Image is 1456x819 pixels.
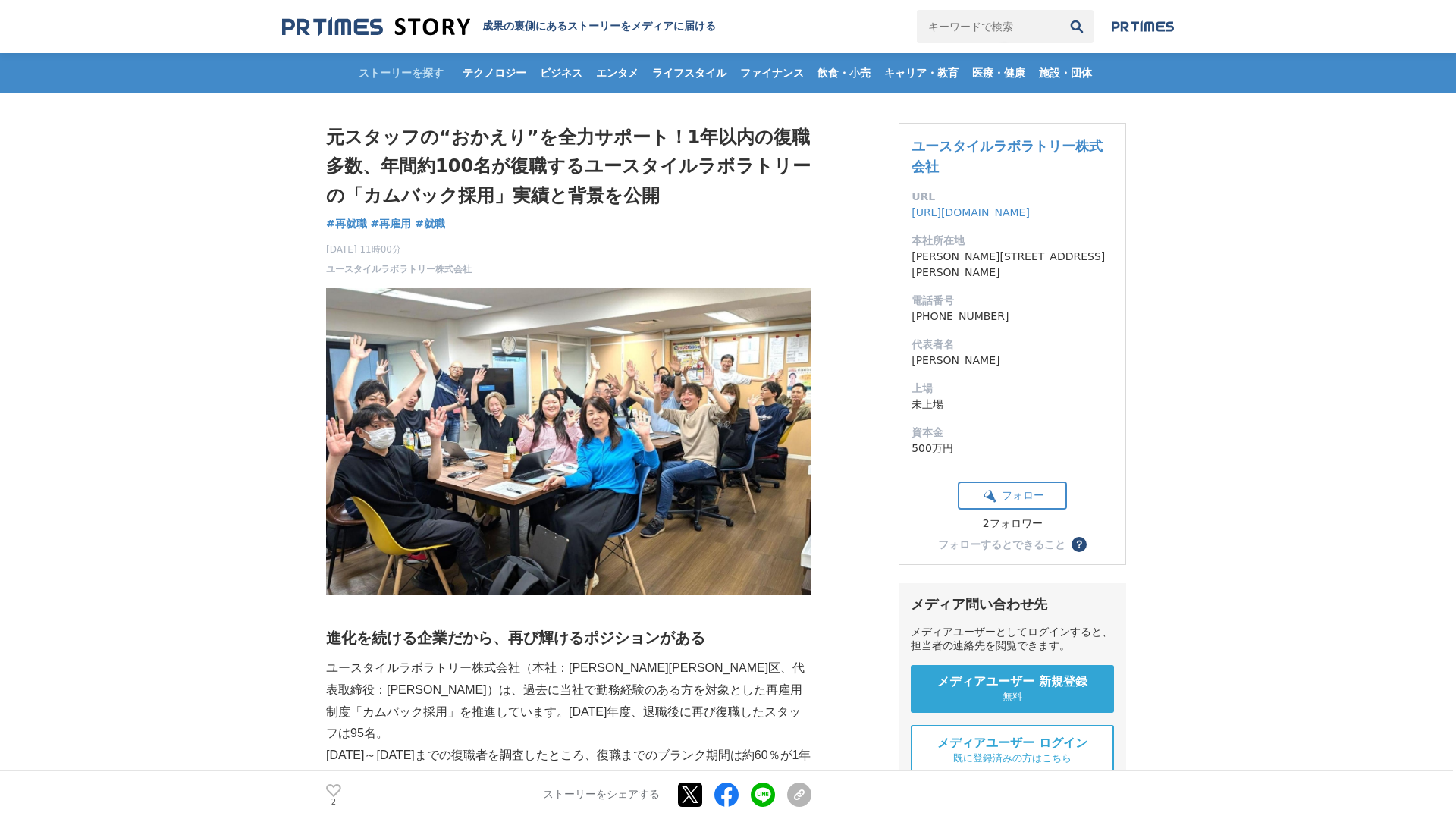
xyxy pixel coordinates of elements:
a: 施設・団体 [1033,53,1098,93]
dt: 代表者名 [912,337,1113,353]
a: 成果の裏側にあるストーリーをメディアに届ける 成果の裏側にあるストーリーをメディアに届ける [282,17,716,37]
button: ？ [1072,537,1087,552]
dt: 上場 [912,381,1113,397]
a: エンタメ [590,53,645,93]
dt: 本社所在地 [912,233,1113,249]
dt: URL [912,189,1113,205]
a: 医療・健康 [966,53,1031,93]
a: ファイナンス [734,53,810,93]
dd: [PERSON_NAME][STREET_ADDRESS][PERSON_NAME] [912,249,1113,281]
span: キャリア・教育 [878,66,965,80]
span: 無料 [1003,690,1022,704]
span: #再雇用 [371,217,412,231]
span: メディアユーザー ログイン [937,736,1087,752]
a: ライフスタイル [646,53,733,93]
span: [DATE] 11時00分 [326,243,472,256]
a: テクノロジー [457,53,532,93]
a: #再雇用 [371,216,412,232]
dd: 未上場 [912,397,1113,413]
div: メディアユーザーとしてログインすると、担当者の連絡先を閲覧できます。 [911,626,1114,653]
h1: 元スタッフの“おかえり”を全力サポート！1年以内の復職多数、年間約100名が復職するユースタイルラボラトリーの「カムバック採用」実績と背景を公開 [326,123,811,210]
h2: 成果の裏側にあるストーリーをメディアに届ける [482,20,716,33]
a: #再就職 [326,216,367,232]
span: 既に登録済みの方はこちら [953,752,1072,765]
span: 医療・健康 [966,66,1031,80]
a: #就職 [415,216,445,232]
div: 2フォロワー [958,517,1067,531]
span: エンタメ [590,66,645,80]
span: 施設・団体 [1033,66,1098,80]
a: キャリア・教育 [878,53,965,93]
a: ユースタイルラボラトリー株式会社 [912,138,1103,174]
div: メディア問い合わせ先 [911,595,1114,613]
span: ？ [1074,539,1084,550]
h2: 進化を続ける企業だから、再び輝けるポジションがある [326,626,811,650]
a: メディアユーザー 新規登録 無料 [911,665,1114,713]
dd: [PERSON_NAME] [912,353,1113,369]
p: 2 [326,799,341,806]
dt: 電話番号 [912,293,1113,309]
a: ユースタイルラボラトリー株式会社 [326,262,472,276]
p: [DATE]～[DATE]までの復職者を調査したところ、復職までのブランク期間は約60％が1年以内でした。 [326,745,811,789]
span: ビジネス [534,66,588,80]
button: 検索 [1060,10,1094,43]
span: ファイナンス [734,66,810,80]
span: メディアユーザー 新規登録 [937,674,1087,690]
button: フォロー [958,482,1067,510]
p: ストーリーをシェアする [543,789,660,802]
span: #就職 [415,217,445,231]
p: ユースタイルラボラトリー株式会社（本社：[PERSON_NAME][PERSON_NAME]区、代表取締役：[PERSON_NAME]）は、過去に当社で勤務経験のある方を対象とした再雇用制度「カ... [326,657,811,745]
dd: 500万円 [912,441,1113,457]
a: 飲食・小売 [811,53,877,93]
img: 成果の裏側にあるストーリーをメディアに届ける [282,17,470,37]
a: [URL][DOMAIN_NAME] [912,206,1030,218]
span: 飲食・小売 [811,66,877,80]
dd: [PHONE_NUMBER] [912,309,1113,325]
img: thumbnail_5e65eb70-7254-11f0-ad75-a15d8acbbc29.jpg [326,288,811,595]
span: ライフスタイル [646,66,733,80]
span: #再就職 [326,217,367,231]
img: prtimes [1112,20,1174,33]
a: ビジネス [534,53,588,93]
div: フォローするとできること [938,539,1065,550]
dt: 資本金 [912,425,1113,441]
a: メディアユーザー ログイン 既に登録済みの方はこちら [911,725,1114,776]
span: テクノロジー [457,66,532,80]
input: キーワードで検索 [917,10,1060,43]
